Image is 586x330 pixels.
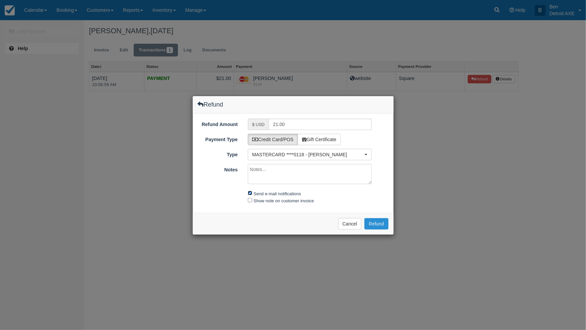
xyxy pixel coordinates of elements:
button: Cancel [338,218,362,230]
label: Payment Type [193,134,243,143]
label: Show note on customer invoice [254,198,314,203]
label: Type [193,149,243,158]
label: Notes [193,164,243,173]
button: MASTERCARD ****0118 - [PERSON_NAME] [248,149,372,160]
button: Refund [364,218,388,230]
h4: Refund [198,101,223,108]
span: MASTERCARD ****0118 - [PERSON_NAME] [252,151,363,158]
label: Gift Certificate [298,134,341,145]
label: Credit Card/POS [248,134,298,145]
small: $ USD [252,122,265,127]
label: Refund Amount [193,119,243,128]
label: Send e-mail notifications [254,191,301,196]
input: Valid number required. [269,119,372,130]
